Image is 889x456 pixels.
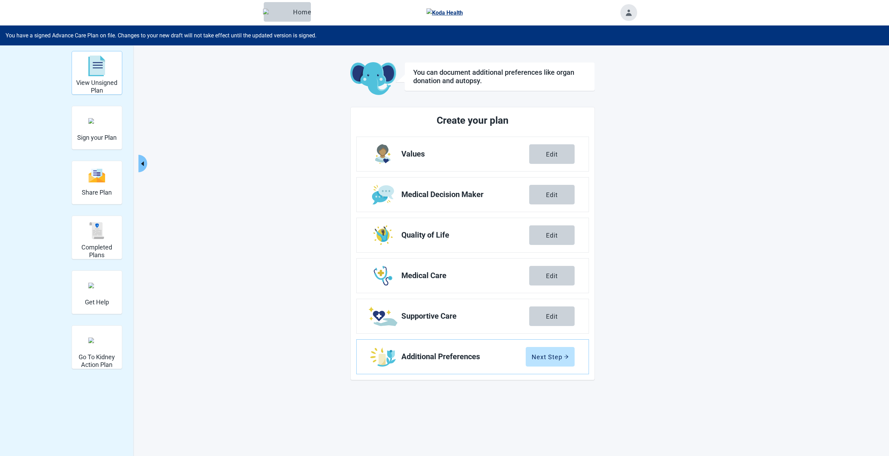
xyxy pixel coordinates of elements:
img: svg%3e [88,56,105,77]
button: Edit [529,225,575,245]
a: Edit Additional Preferences section [357,340,589,374]
span: Medical Decision Maker [401,190,529,199]
img: Koda Elephant [350,62,396,96]
div: Completed Plans [72,216,122,259]
a: Edit Quality of Life section [357,218,589,252]
img: svg%3e [88,168,105,183]
h2: Completed Plans [75,244,119,259]
h2: Create your plan [382,113,563,128]
span: Values [401,150,529,158]
h2: View Unsigned Plan [75,79,119,94]
img: kidney_action_plan.svg [88,338,105,343]
div: View Unsigned Plan [72,51,122,95]
div: Get Help [72,270,122,314]
button: ElephantHome [264,2,311,22]
img: person-question.svg [88,283,105,288]
img: make_plan_official.svg [88,118,105,124]
a: Edit Values section [357,137,589,171]
button: Edit [529,144,575,164]
span: arrow-right [564,354,569,359]
div: Edit [546,232,558,239]
a: Edit Medical Decision Maker section [357,178,589,212]
img: Koda Health [427,8,463,17]
div: Edit [546,191,558,198]
div: Sign your Plan [72,106,122,150]
span: caret-left [139,160,146,167]
div: Home [269,8,305,15]
span: Quality of Life [401,231,529,239]
button: Collapse menu [138,155,147,172]
h2: Sign your Plan [77,134,117,142]
button: Toggle account menu [620,4,637,21]
div: Go To Kidney Action Plan [72,325,122,369]
h1: You can document additional preferences like organ donation and autopsy. [413,68,586,85]
div: Edit [546,272,558,279]
div: Share Plan [72,161,122,204]
main: Main content [308,62,637,380]
button: Edit [529,306,575,326]
img: Elephant [263,9,290,15]
img: svg%3e [88,222,105,239]
div: Edit [546,151,558,158]
h2: Get Help [85,298,109,306]
a: Edit Supportive Care section [357,299,589,333]
button: Edit [529,185,575,204]
span: Medical Care [401,272,529,280]
a: Edit Medical Care section [357,259,589,293]
h2: Share Plan [82,189,112,196]
h2: Go To Kidney Action Plan [75,353,119,368]
button: Next Steparrow-right [526,347,575,367]
button: Edit [529,266,575,285]
span: Additional Preferences [401,353,526,361]
div: Edit [546,313,558,320]
div: Next Step [532,353,569,360]
span: Supportive Care [401,312,529,320]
